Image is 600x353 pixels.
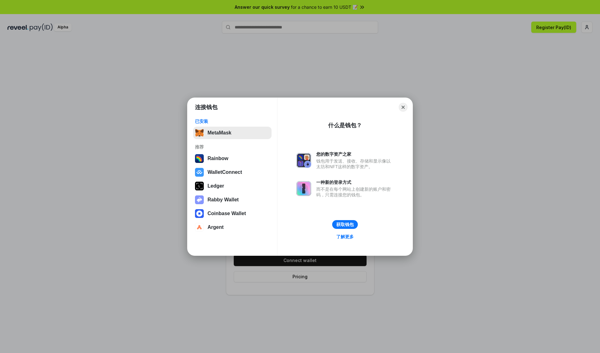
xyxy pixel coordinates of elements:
[193,207,272,220] button: Coinbase Wallet
[399,103,407,112] button: Close
[332,233,357,241] a: 了解更多
[296,181,311,196] img: svg+xml,%3Csvg%20xmlns%3D%22http%3A%2F%2Fwww.w3.org%2F2000%2Fsvg%22%20fill%3D%22none%22%20viewBox...
[195,223,204,232] img: svg+xml,%3Csvg%20width%3D%2228%22%20height%3D%2228%22%20viewBox%3D%220%200%2028%2028%22%20fill%3D...
[207,183,224,189] div: Ledger
[195,182,204,190] img: svg+xml,%3Csvg%20xmlns%3D%22http%3A%2F%2Fwww.w3.org%2F2000%2Fsvg%22%20width%3D%2228%22%20height%3...
[195,103,217,111] h1: 连接钱包
[195,119,270,124] div: 已安装
[207,156,228,161] div: Rainbow
[336,234,354,240] div: 了解更多
[207,211,246,216] div: Coinbase Wallet
[193,221,272,234] button: Argent
[207,224,224,230] div: Argent
[316,158,394,169] div: 钱包用于发送、接收、存储和显示像以太坊和NFT这样的数字资产。
[195,144,270,150] div: 推荐
[193,127,272,139] button: MetaMask
[296,153,311,168] img: svg+xml,%3Csvg%20xmlns%3D%22http%3A%2F%2Fwww.w3.org%2F2000%2Fsvg%22%20fill%3D%22none%22%20viewBox...
[207,130,231,136] div: MetaMask
[316,186,394,198] div: 而不是在每个网站上创建新的账户和密码，只需连接您的钱包。
[195,195,204,204] img: svg+xml,%3Csvg%20xmlns%3D%22http%3A%2F%2Fwww.w3.org%2F2000%2Fsvg%22%20fill%3D%22none%22%20viewBox...
[207,169,242,175] div: WalletConnect
[336,222,354,227] div: 获取钱包
[316,179,394,185] div: 一种新的登录方式
[193,180,272,192] button: Ledger
[195,168,204,177] img: svg+xml,%3Csvg%20width%3D%2228%22%20height%3D%2228%22%20viewBox%3D%220%200%2028%2028%22%20fill%3D...
[195,154,204,163] img: svg+xml,%3Csvg%20width%3D%22120%22%20height%3D%22120%22%20viewBox%3D%220%200%20120%20120%22%20fil...
[328,122,362,129] div: 什么是钱包？
[193,166,272,179] button: WalletConnect
[195,129,204,137] img: svg+xml,%3Csvg%20fill%3D%22none%22%20height%3D%2233%22%20viewBox%3D%220%200%2035%2033%22%20width%...
[195,209,204,218] img: svg+xml,%3Csvg%20width%3D%2228%22%20height%3D%2228%22%20viewBox%3D%220%200%2028%2028%22%20fill%3D...
[316,151,394,157] div: 您的数字资产之家
[193,152,272,165] button: Rainbow
[193,194,272,206] button: Rabby Wallet
[207,197,239,203] div: Rabby Wallet
[332,220,358,229] button: 获取钱包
